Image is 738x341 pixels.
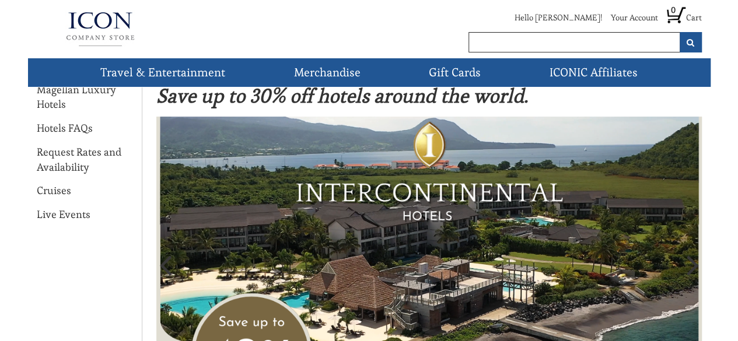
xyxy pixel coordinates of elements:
[545,58,642,87] a: ICONIC Affiliates
[424,58,485,87] a: Gift Cards
[37,145,133,174] a: Request Rates and Availability
[506,12,602,29] li: Hello [PERSON_NAME]!
[37,121,93,136] a: Hotels FAQs
[611,12,658,23] a: Your Account
[37,207,90,222] a: Live Events
[37,183,71,198] a: Cruises
[289,58,365,87] a: Merchandise
[667,12,702,23] a: 0 Cart
[151,85,702,108] div: Save up to 30% off hotels around the world.
[37,82,133,112] a: Magellan Luxury Hotels
[96,58,230,87] a: Travel & Entertainment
